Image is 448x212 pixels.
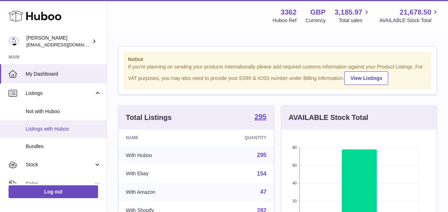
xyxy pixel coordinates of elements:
span: 21,678.50 [400,7,431,17]
div: If you're planning on sending your products internationally please add required customs informati... [128,64,427,85]
span: Listings with Huboo [26,126,101,132]
a: 21,678.50 AVAILABLE Stock Total [379,7,439,24]
div: [PERSON_NAME] [26,35,91,48]
span: Sales [26,181,94,187]
text: 20 [292,199,297,203]
strong: GBP [310,7,325,17]
div: Currency [305,17,326,24]
a: 3,185.97 Total sales [335,7,371,24]
span: Bundles [26,143,101,150]
a: 295 [257,152,267,158]
span: Stock [26,161,94,168]
span: 3,185.97 [335,7,362,17]
a: View Listings [344,71,388,85]
span: Total sales [339,17,370,24]
span: Not with Huboo [26,108,101,115]
text: 40 [292,181,297,185]
text: 60 [292,163,297,167]
td: With Huboo [119,146,204,165]
a: 154 [257,171,267,177]
h3: Total Listings [126,113,172,122]
th: Name [119,130,204,146]
div: Huboo Ref [273,17,297,24]
th: Quantity [204,130,274,146]
a: 47 [260,189,267,195]
td: With Amazon [119,183,204,201]
strong: 3362 [280,7,297,17]
img: internalAdmin-3362@internal.huboo.com [9,36,19,47]
strong: 295 [254,113,266,120]
span: AVAILABLE Stock Total [379,17,439,24]
h3: AVAILABLE Stock Total [289,113,368,122]
td: With Ebay [119,165,204,183]
strong: Notice [128,56,427,63]
a: Log out [9,185,98,198]
span: My Dashboard [26,71,101,77]
span: [EMAIL_ADDRESS][DOMAIN_NAME] [26,42,105,47]
a: 295 [254,113,266,122]
text: 80 [292,145,297,150]
span: Listings [26,90,94,97]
